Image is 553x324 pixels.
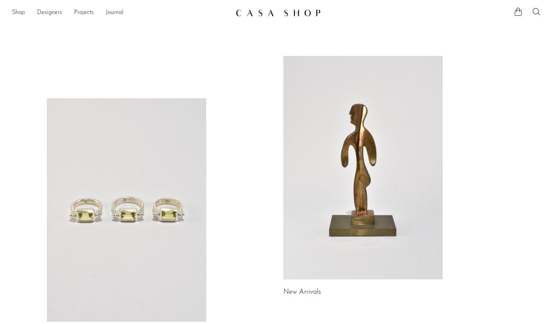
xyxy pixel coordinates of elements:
[12,6,230,19] nav: Desktop navigation
[12,6,230,19] ul: NEW HEADER MENU
[37,8,62,18] a: Designers
[12,8,25,18] a: Shop
[283,289,321,296] a: New Arrivals
[74,8,94,18] a: Projects
[106,8,124,18] a: Journal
